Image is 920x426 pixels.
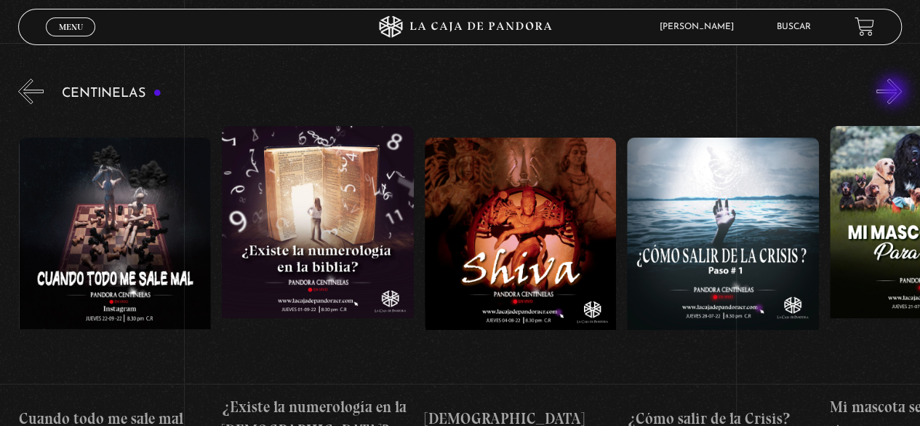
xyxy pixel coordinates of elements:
[876,79,902,104] button: Next
[652,23,748,31] span: [PERSON_NAME]
[777,23,811,31] a: Buscar
[855,17,874,36] a: View your shopping cart
[62,87,161,100] h3: Centinelas
[59,23,83,31] span: Menu
[54,34,88,44] span: Cerrar
[18,79,44,104] button: Previous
